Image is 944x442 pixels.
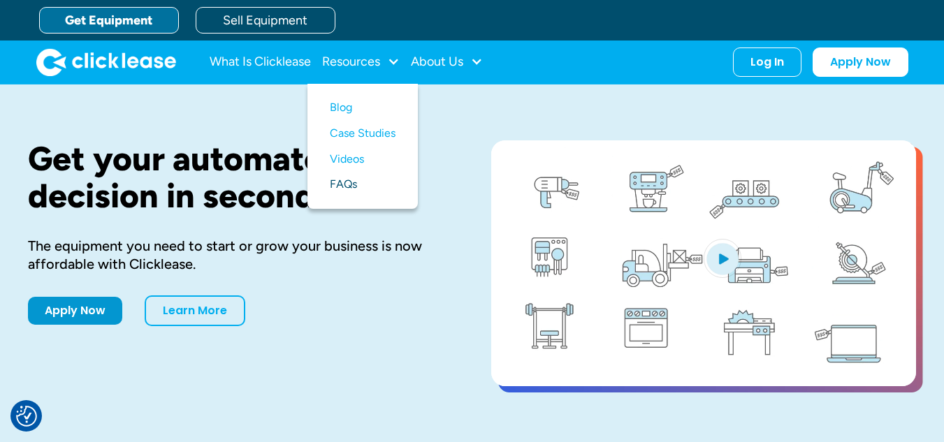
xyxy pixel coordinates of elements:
a: FAQs [330,172,395,198]
a: Learn More [145,295,245,326]
div: Resources [322,48,400,76]
a: home [36,48,176,76]
img: Blue play button logo on a light blue circular background [704,239,741,278]
a: Videos [330,147,395,172]
div: Log In [750,55,784,69]
div: The equipment you need to start or grow your business is now affordable with Clicklease. [28,237,446,273]
a: Sell Equipment [196,7,335,34]
a: What Is Clicklease [210,48,311,76]
a: open lightbox [491,140,916,386]
a: Apply Now [28,297,122,325]
img: Revisit consent button [16,406,37,427]
a: Blog [330,95,395,121]
button: Consent Preferences [16,406,37,427]
a: Apply Now [813,47,908,77]
nav: Resources [307,84,418,209]
div: About Us [411,48,483,76]
a: Get Equipment [39,7,179,34]
a: Case Studies [330,121,395,147]
h1: Get your automated decision in seconds. [28,140,446,214]
img: Clicklease logo [36,48,176,76]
